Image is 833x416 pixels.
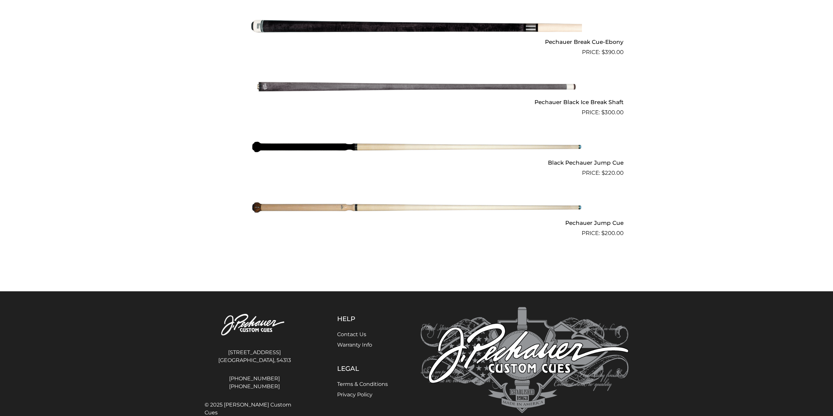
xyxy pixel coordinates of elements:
span: $ [601,230,605,236]
h2: Pechauer Black Ice Break Shaft [210,96,624,108]
bdi: 200.00 [601,230,624,236]
h2: Pechauer Break Cue-Ebony [210,36,624,48]
img: Black Pechauer Jump Cue [251,119,582,174]
img: Pechauer Jump Cue [251,180,582,235]
span: $ [601,109,605,116]
img: Pechauer Custom Cues [205,307,305,343]
a: Warranty Info [337,342,372,348]
address: [STREET_ADDRESS] [GEOGRAPHIC_DATA], 54313 [205,346,305,367]
bdi: 300.00 [601,109,624,116]
a: Contact Us [337,331,366,337]
a: Privacy Policy [337,391,372,398]
img: Pechauer Black Ice Break Shaft [251,59,582,114]
a: Pechauer Jump Cue $200.00 [210,180,624,238]
h5: Help [337,315,388,323]
span: $ [602,170,605,176]
bdi: 390.00 [602,49,624,55]
h5: Legal [337,365,388,372]
h2: Pechauer Jump Cue [210,217,624,229]
a: Pechauer Black Ice Break Shaft $300.00 [210,59,624,117]
a: [PHONE_NUMBER] [205,383,305,390]
h2: Black Pechauer Jump Cue [210,156,624,169]
span: $ [602,49,605,55]
a: Terms & Conditions [337,381,388,387]
a: Black Pechauer Jump Cue $220.00 [210,119,624,177]
a: [PHONE_NUMBER] [205,375,305,383]
img: Pechauer Custom Cues [421,307,629,413]
bdi: 220.00 [602,170,624,176]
